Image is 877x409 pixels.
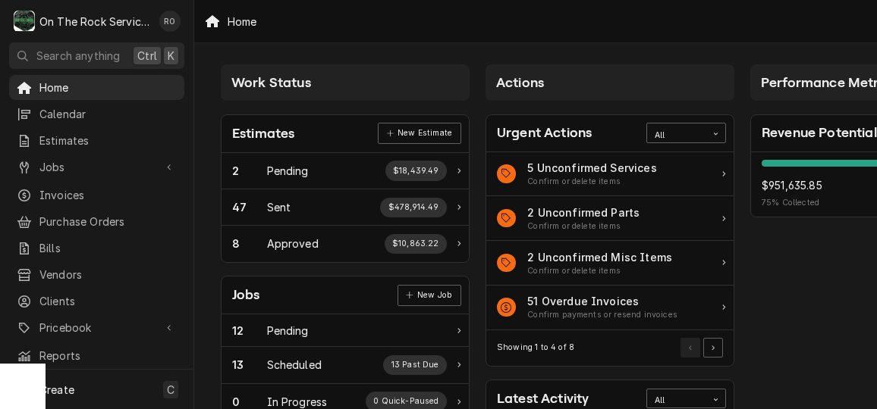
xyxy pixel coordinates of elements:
[378,123,461,144] a: New Estimate
[496,75,544,90] span: Actions
[527,176,657,188] div: Action Item Suggestion
[222,153,469,262] div: Card Data
[267,236,319,251] div: Work Status Title
[39,14,151,30] div: On The Rock Services
[232,163,267,179] div: Work Status Count
[486,152,734,197] a: Action Item
[39,80,177,95] span: Home
[486,64,734,101] div: Card Column Header
[9,101,184,126] a: Calendar
[486,196,734,241] a: Action Item
[497,123,592,143] div: Card Title
[9,128,184,153] a: Estimates
[232,357,267,373] div: Work Status Count
[39,267,177,283] span: Vendors
[39,293,177,309] span: Clients
[232,123,294,144] div: Card Title
[486,330,734,366] div: Card Footer: Pagination
[137,48,157,64] span: Ctrl
[222,153,469,189] a: Work Status
[39,187,177,203] span: Invoices
[9,289,184,314] a: Clients
[39,106,177,122] span: Calendar
[222,226,469,261] a: Work Status
[39,159,154,175] span: Jobs
[527,293,677,309] div: Action Item Title
[39,320,154,336] span: Pricebook
[39,214,177,229] span: Purchase Orders
[9,155,184,180] a: Go to Jobs
[267,199,291,215] div: Work Status Title
[267,357,322,373] div: Work Status Title
[221,64,470,101] div: Card Column Header
[703,338,723,357] button: Go to Next Page
[527,204,640,220] div: Action Item Title
[655,130,699,142] div: All
[9,236,184,261] a: Bills
[762,177,822,209] div: Revenue Potential Collected
[398,285,461,306] a: New Job
[9,183,184,208] a: Invoices
[678,338,724,357] div: Pagination Controls
[383,355,447,375] div: Work Status Supplemental Data
[9,262,184,287] a: Vendors
[232,236,267,251] div: Work Status Count
[486,241,734,286] a: Action Item
[527,160,657,176] div: Action Item Title
[681,338,700,357] button: Go to Previous Page
[232,285,260,305] div: Card Title
[762,123,877,143] div: Card Title
[486,286,734,330] div: Action Item
[222,276,469,314] div: Card Header
[159,11,181,32] div: RO
[762,177,822,193] span: $951,635.85
[9,75,184,100] a: Home
[527,249,672,265] div: Action Item Title
[497,389,589,409] div: Card Title
[222,189,469,226] a: Work Status
[762,197,822,209] span: 75 % Collected
[385,161,448,180] div: Work Status Supplemental Data
[398,285,461,306] div: Card Link Button
[168,48,174,64] span: K
[486,114,734,367] div: Card: Urgent Actions
[655,395,699,407] div: All
[527,309,677,321] div: Action Item Suggestion
[39,348,177,364] span: Reports
[267,323,309,339] div: Work Status Title
[527,265,672,277] div: Action Item Suggestion
[486,115,734,152] div: Card Header
[14,11,35,32] div: On The Rock Services's Avatar
[267,163,309,179] div: Work Status Title
[14,11,35,32] div: O
[232,199,267,215] div: Work Status Count
[36,48,120,64] span: Search anything
[385,234,448,254] div: Work Status Supplemental Data
[222,115,469,153] div: Card Header
[486,152,734,330] div: Card Data
[9,209,184,234] a: Purchase Orders
[39,240,177,256] span: Bills
[222,347,469,383] a: Work Status
[9,315,184,340] a: Go to Pricebook
[380,198,447,217] div: Work Status Supplemental Data
[232,323,267,339] div: Work Status Count
[9,42,184,69] button: Search anythingCtrlK
[39,133,177,148] span: Estimates
[159,11,181,32] div: Rich Ortega's Avatar
[222,314,469,347] a: Work Status
[39,383,74,396] span: Create
[167,382,174,398] span: C
[9,343,184,368] a: Reports
[646,123,726,142] div: Card Data Filter Control
[646,389,726,408] div: Card Data Filter Control
[231,75,311,90] span: Work Status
